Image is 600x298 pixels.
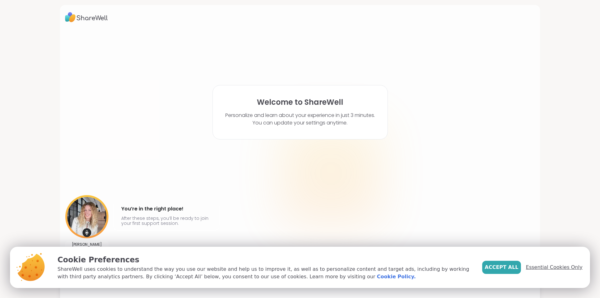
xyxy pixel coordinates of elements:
[482,261,521,274] button: Accept All
[121,204,211,214] h4: You’re in the right place!
[485,264,518,271] span: Accept All
[225,112,375,127] p: Personalize and learn about your experience in just 3 minutes. You can update your settings anytime.
[377,273,416,280] a: Cookie Policy.
[257,98,343,107] h1: Welcome to ShareWell
[121,216,211,226] p: After these steps, you’ll be ready to join your first support session.
[65,10,108,24] img: ShareWell Logo
[526,264,582,271] span: Essential Cookies Only
[57,254,472,265] p: Cookie Preferences
[72,242,102,247] p: [PERSON_NAME]
[57,265,472,280] p: ShareWell uses cookies to understand the way you use our website and help us to improve it, as we...
[82,228,91,237] img: mic icon
[65,195,108,238] img: User image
